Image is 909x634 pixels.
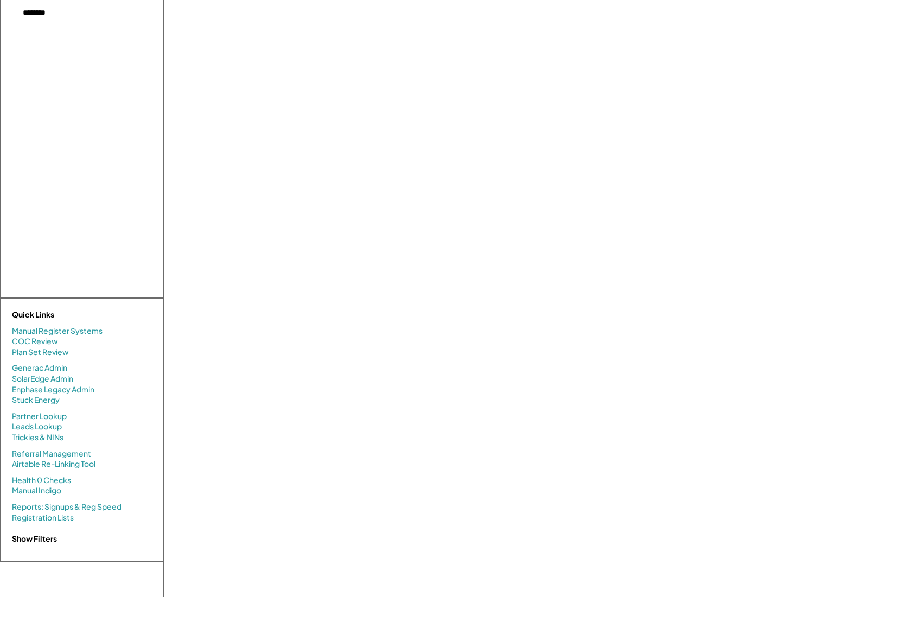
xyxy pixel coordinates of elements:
[12,395,60,405] a: Stuck Energy
[12,448,91,459] a: Referral Management
[12,485,61,496] a: Manual Indigo
[12,336,58,347] a: COC Review
[12,534,57,543] strong: Show Filters
[12,475,71,486] a: Health 0 Checks
[12,326,103,337] a: Manual Register Systems
[12,411,67,422] a: Partner Lookup
[12,432,63,443] a: Trickies & NINs
[12,347,69,358] a: Plan Set Review
[12,363,67,373] a: Generac Admin
[12,459,95,470] a: Airtable Re-Linking Tool
[12,512,74,523] a: Registration Lists
[12,384,94,395] a: Enphase Legacy Admin
[12,502,121,512] a: Reports: Signups & Reg Speed
[12,309,120,320] div: Quick Links
[12,421,62,432] a: Leads Lookup
[12,373,73,384] a: SolarEdge Admin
